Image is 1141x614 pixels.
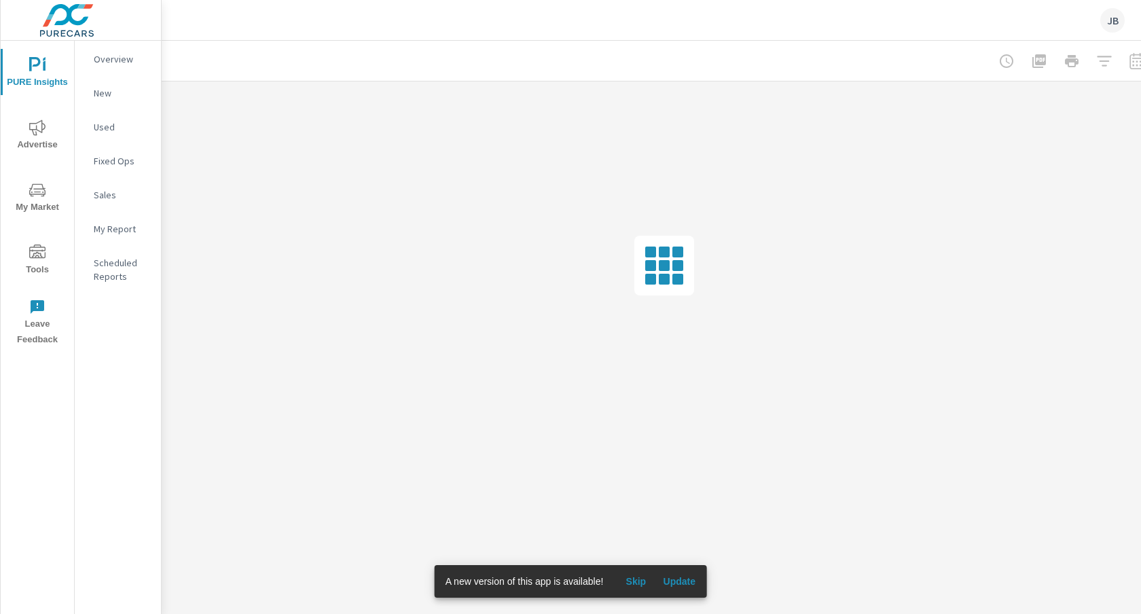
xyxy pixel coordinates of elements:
div: My Report [75,219,161,239]
div: Fixed Ops [75,151,161,171]
span: Tools [5,245,70,278]
span: A new version of this app is available! [446,576,604,587]
span: Skip [619,575,652,588]
div: Sales [75,185,161,205]
span: My Market [5,182,70,215]
div: Scheduled Reports [75,253,161,287]
p: New [94,86,150,100]
button: Update [657,571,701,592]
div: JB [1100,8,1125,33]
p: Fixed Ops [94,154,150,168]
span: Update [663,575,695,588]
div: New [75,83,161,103]
p: Overview [94,52,150,66]
p: Scheduled Reports [94,256,150,283]
p: My Report [94,222,150,236]
button: Skip [614,571,657,592]
div: Used [75,117,161,137]
span: Leave Feedback [5,299,70,348]
span: PURE Insights [5,57,70,90]
p: Sales [94,188,150,202]
div: Overview [75,49,161,69]
span: Advertise [5,120,70,153]
p: Used [94,120,150,134]
div: nav menu [1,41,74,353]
